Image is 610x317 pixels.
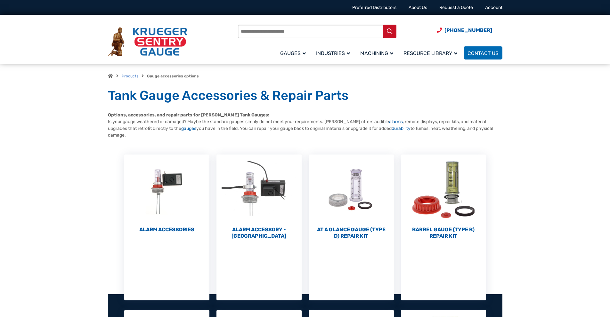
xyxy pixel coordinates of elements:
h1: Tank Gauge Accessories & Repair Parts [108,88,502,104]
img: Krueger Sentry Gauge [108,27,187,57]
img: Alarm Accessory - DC [216,155,302,225]
a: Visit product category Alarm Accessories [124,155,209,233]
a: About Us [409,5,427,10]
h2: Alarm Accessories [124,226,209,233]
a: durability [392,126,411,131]
span: [PHONE_NUMBER] [444,27,492,33]
span: Gauges [280,50,306,56]
img: At a Glance Gauge (Type D) Repair Kit [309,155,394,225]
a: Visit product category Barrel Gauge (Type B) Repair Kit [401,155,486,239]
h2: Barrel Gauge (Type B) Repair Kit [401,226,486,239]
a: Visit product category At a Glance Gauge (Type D) Repair Kit [309,155,394,239]
a: Contact Us [464,46,502,59]
img: Barrel Gauge (Type B) Repair Kit [401,155,486,225]
p: Is your gauge weathered or damaged? Maybe the standard gauges simply do not meet your requirement... [108,112,502,139]
a: Gauges [276,45,312,60]
span: Industries [316,50,350,56]
a: Machining [356,45,400,60]
a: gauges [181,126,196,131]
a: Request a Quote [439,5,473,10]
img: Alarm Accessories [124,155,209,225]
strong: Gauge accessories options [147,74,199,78]
a: Products [122,74,138,78]
a: Account [485,5,502,10]
a: Visit product category Alarm Accessory - DC [216,155,302,239]
a: alarms [389,119,403,124]
a: Industries [312,45,356,60]
h2: At a Glance Gauge (Type D) Repair Kit [309,226,394,239]
strong: Options, accessories, and repair parts for [PERSON_NAME] Tank Gauges: [108,112,269,118]
a: Phone Number (920) 434-8860 [437,26,492,34]
h2: Alarm Accessory - [GEOGRAPHIC_DATA] [216,226,302,239]
span: Contact Us [468,50,499,56]
a: Preferred Distributors [352,5,396,10]
a: Resource Library [400,45,464,60]
span: Resource Library [403,50,457,56]
span: Machining [360,50,393,56]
